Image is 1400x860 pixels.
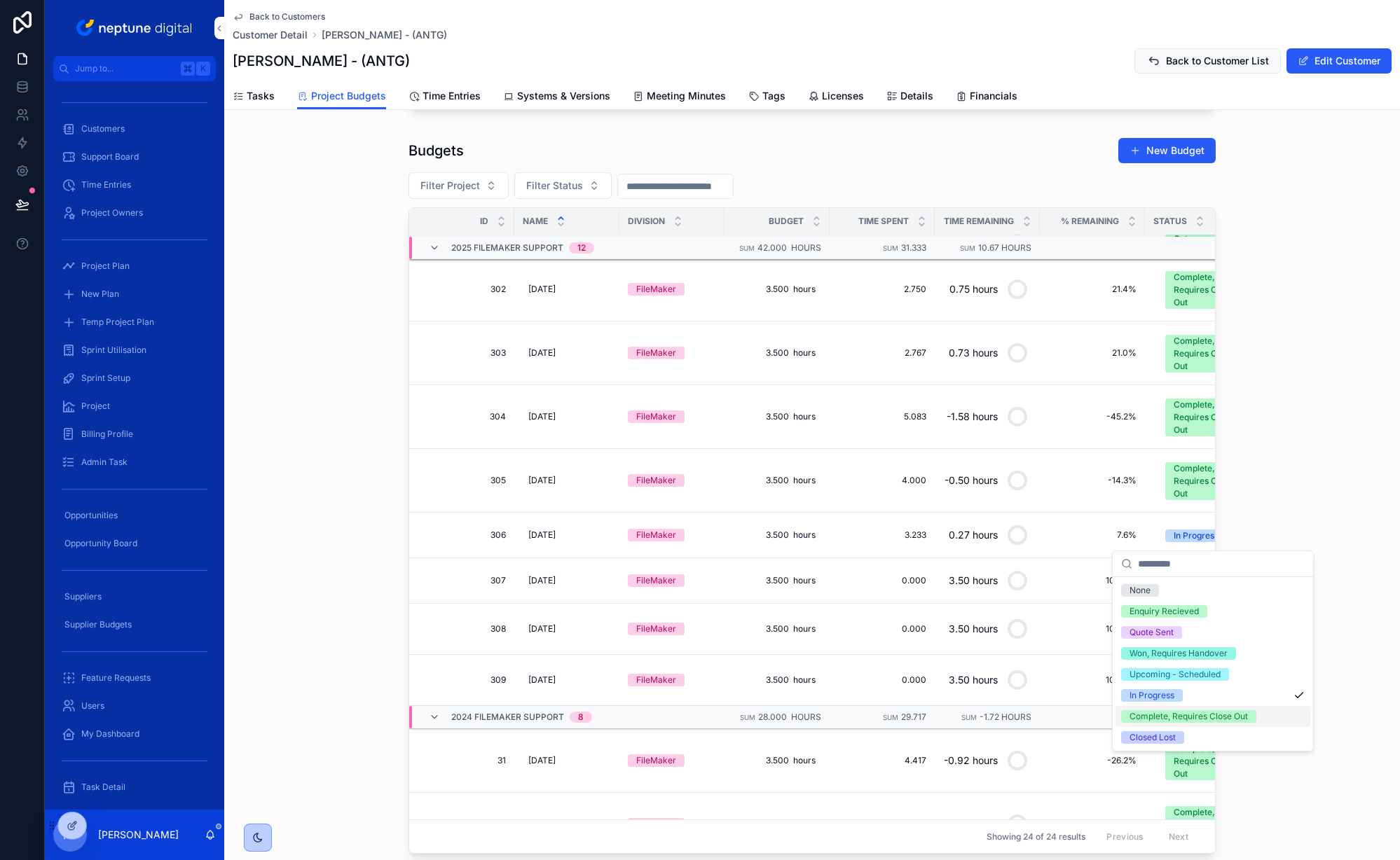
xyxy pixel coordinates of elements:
div: Complete, Requires Close Out [1174,335,1235,373]
div: Enquiry Recieved [1130,605,1199,618]
a: Opportunity Board [53,531,216,556]
div: FileMaker [636,623,676,635]
span: 10.67 hours [978,242,1031,253]
span: [DATE] [528,284,556,295]
a: FileMaker [628,623,716,635]
a: [DATE] [523,342,611,364]
div: 0.27 hours [949,521,998,549]
span: 3.500 hours [739,755,816,766]
a: 308 [426,623,506,634]
button: New Budget [1118,138,1216,163]
span: 0.000 [838,575,926,586]
a: Feature Requests [53,665,216,691]
a: 302 [426,284,506,295]
span: 3.500 hours [739,623,816,634]
span: Task Detail [81,782,125,793]
a: FileMaker [628,754,716,767]
span: Tags [762,89,785,103]
a: 3.50 hours [943,612,1031,646]
a: 0.000 [838,623,926,634]
a: 3.233 [838,529,926,541]
a: 100.0% [1048,575,1137,586]
span: 42.000 hours [757,242,821,253]
a: [DATE] [523,469,611,492]
a: [DATE] [523,278,611,300]
span: 2.750 [838,284,926,295]
span: -1.72 hours [980,712,1031,722]
div: Complete, Requires Close Out [1174,398,1235,436]
span: -14.3% [1048,475,1137,486]
div: FileMaker [636,410,676,423]
a: 5.083 [838,411,926,422]
div: Quote Sent [1130,626,1174,639]
span: 0.000 [838,674,926,686]
a: 21.0% [1048,347,1137,359]
span: Id [480,216,488,227]
a: 3.500 hours [733,618,821,640]
a: -26.2% [1048,755,1137,766]
button: Select Button [1154,391,1271,442]
span: Details [900,89,933,103]
div: FileMaker [636,754,676,767]
span: Status [1153,216,1187,227]
div: -3.53 hours [945,810,998,838]
a: [DATE] [523,618,611,640]
div: 3.50 hours [949,666,998,694]
a: Financials [956,83,1017,111]
a: Users [53,693,216,719]
a: 3.50 hours [943,564,1031,597]
span: Customers [81,123,125,134]
div: Complete, Requires Close Out [1174,462,1235,500]
div: Complete, Requires Close Out [1174,742,1235,780]
small: Sum [883,244,898,252]
span: 306 [426,529,506,541]
a: Project Budgets [297,83,386,110]
button: Select Button [1154,522,1271,548]
div: Complete, Requires Close Out [1130,710,1248,723]
a: Temp Project Plan [53,310,216,335]
span: 21 [426,819,506,830]
span: Customer Detail [233,28,308,42]
h1: Budgets [409,141,464,160]
button: Select Button [1154,328,1271,378]
div: Closed Lost [1130,731,1176,744]
a: Select Button [1153,391,1272,443]
span: [DATE] [528,623,556,634]
span: 303 [426,347,506,359]
a: [DATE] [523,405,611,428]
span: 305 [426,475,506,486]
a: Back to Customers [233,11,325,22]
a: [PERSON_NAME] - (ANTG) [322,28,447,42]
a: FileMaker [628,410,716,423]
a: Licenses [808,83,864,111]
button: Select Button [409,172,509,199]
div: -0.50 hours [945,466,998,494]
span: Name [523,216,548,227]
a: Project Plan [53,254,216,279]
a: -0.50 hours [943,464,1031,497]
div: 3.50 hours [949,615,998,643]
span: Billing Profile [81,429,133,440]
div: None [1130,584,1151,597]
span: Admin Task [81,457,128,468]
div: Won, Requires Handover [1130,647,1228,660]
span: Support Board [81,151,139,162]
a: Sprint Utilisation [53,338,216,363]
a: Select Button [1153,798,1272,850]
small: Sum [960,244,975,252]
span: Project [81,401,110,412]
span: Jump to... [75,63,175,74]
span: 21.4% [1048,284,1137,295]
a: Task Detail [53,775,216,800]
span: Time Spent [858,216,909,227]
a: Support Board [53,144,216,169]
p: [PERSON_NAME] [98,828,179,842]
a: 31 [426,755,506,766]
img: App logo [74,17,196,39]
div: FileMaker [636,283,676,296]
